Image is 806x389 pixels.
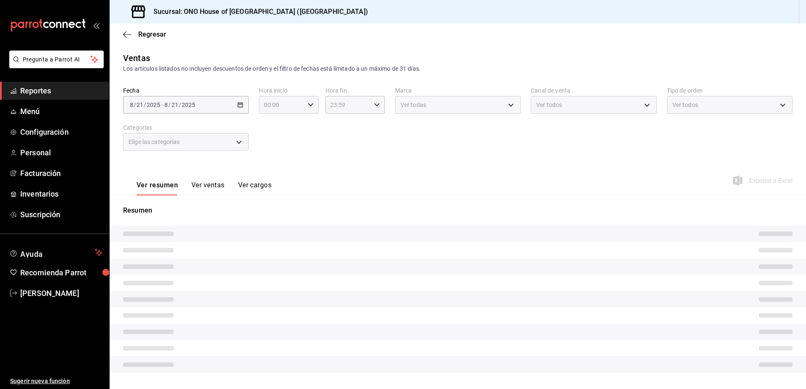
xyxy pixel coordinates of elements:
span: Facturación [20,168,102,179]
h3: Sucursal: ONO House of [GEOGRAPHIC_DATA] ([GEOGRAPHIC_DATA]) [147,7,368,17]
button: Pregunta a Parrot AI [9,51,104,68]
span: - [161,101,163,108]
span: Ayuda [20,248,91,258]
label: Canal de venta [531,88,656,93]
span: / [179,101,181,108]
span: Recomienda Parrot [20,267,102,278]
span: Ver todos [672,101,698,109]
span: / [134,101,136,108]
label: Marca [395,88,521,93]
button: Ver resumen [137,181,178,195]
span: Ver todas [400,101,426,109]
span: Menú [20,106,102,117]
span: [PERSON_NAME] [20,288,102,299]
span: Personal [20,147,102,158]
a: Pregunta a Parrot AI [6,61,104,70]
span: Sugerir nueva función [10,377,102,386]
span: Configuración [20,126,102,138]
span: Suscripción [20,209,102,220]
input: -- [136,101,144,108]
input: -- [129,101,134,108]
span: Ver todos [536,101,562,109]
span: Elige las categorías [129,138,180,146]
div: Ventas [123,52,150,64]
button: Regresar [123,30,166,38]
label: Categorías [123,125,249,131]
span: Reportes [20,85,102,96]
label: Tipo de orden [667,88,793,93]
input: ---- [181,101,196,108]
span: Regresar [138,30,166,38]
input: ---- [146,101,161,108]
div: Los artículos listados no incluyen descuentos de orden y el filtro de fechas está limitado a un m... [123,64,793,73]
span: / [144,101,146,108]
button: Ver ventas [191,181,225,195]
p: Resumen [123,205,793,216]
div: navigation tabs [137,181,271,195]
label: Fecha [123,88,249,93]
span: Inventarios [20,188,102,200]
button: Ver cargos [238,181,272,195]
button: open_drawer_menu [93,22,99,29]
span: / [168,101,171,108]
input: -- [171,101,179,108]
span: Pregunta a Parrot AI [23,55,91,64]
label: Hora fin [325,88,385,93]
label: Hora inicio [259,88,318,93]
input: -- [164,101,168,108]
